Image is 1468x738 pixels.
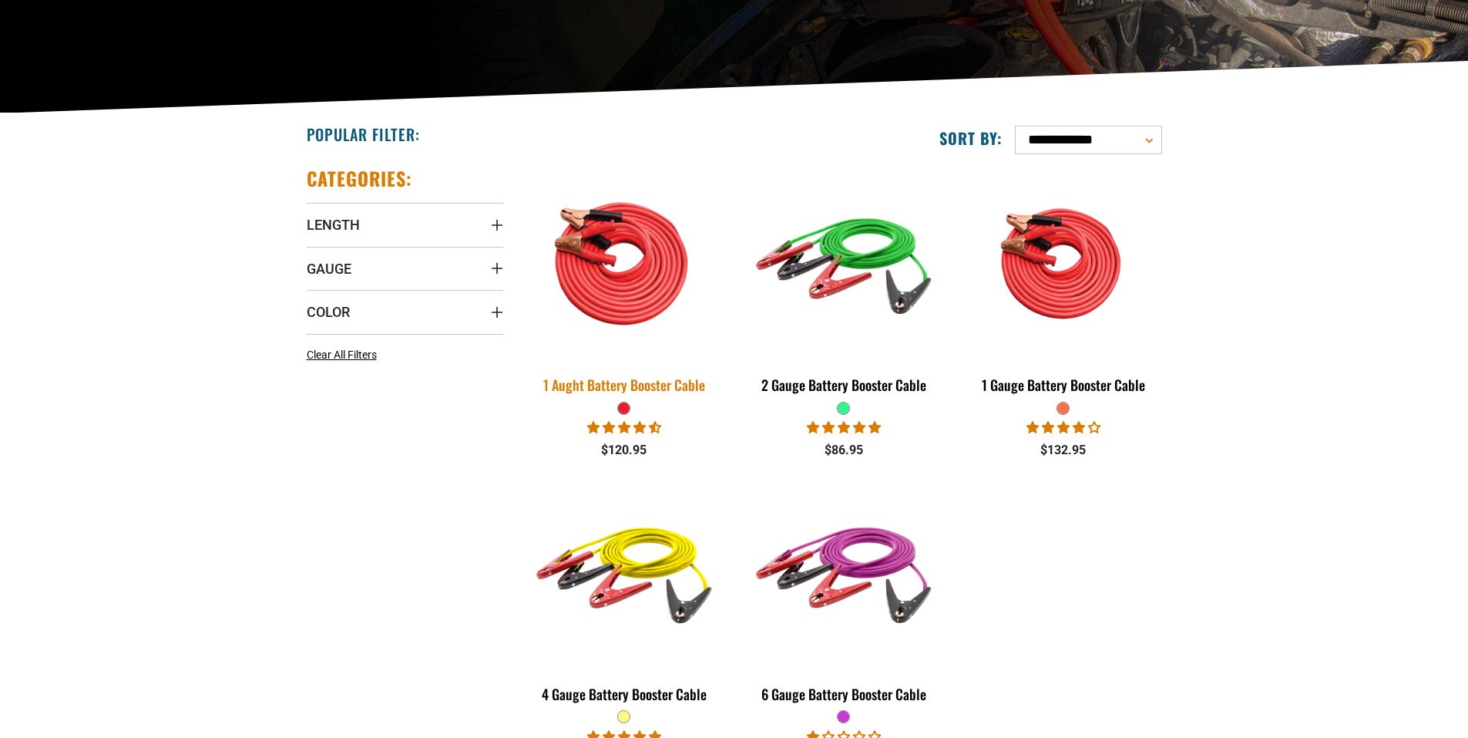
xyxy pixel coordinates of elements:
span: Length [307,216,360,234]
img: green [747,174,941,352]
h2: Categories: [307,167,413,190]
div: 6 Gauge Battery Booster Cable [745,687,942,701]
summary: Color [307,290,503,333]
summary: Length [307,203,503,246]
h2: Popular Filter: [307,124,420,144]
img: features [516,164,732,362]
a: green 2 Gauge Battery Booster Cable [745,167,942,401]
span: 4.00 stars [1026,420,1100,435]
a: Clear All Filters [307,347,383,363]
summary: Gauge [307,247,503,290]
a: purple 6 Gauge Battery Booster Cable [745,476,942,710]
a: features 1 Aught Battery Booster Cable [526,167,723,401]
div: $132.95 [965,441,1161,460]
span: Clear All Filters [307,349,377,361]
img: orange [966,174,1161,352]
img: yellow [527,483,721,660]
label: Sort by: [939,128,1003,148]
div: $120.95 [526,441,723,460]
div: $86.95 [745,441,942,460]
span: Gauge [307,260,351,278]
div: 1 Aught Battery Booster Cable [526,378,723,392]
img: purple [747,483,941,660]
a: orange 1 Gauge Battery Booster Cable [965,167,1161,401]
div: 1 Gauge Battery Booster Cable [965,378,1161,392]
div: 2 Gauge Battery Booster Cable [745,378,942,392]
span: Color [307,303,350,321]
span: 4.56 stars [587,420,661,435]
div: 4 Gauge Battery Booster Cable [526,687,723,701]
span: 5.00 stars [807,420,881,435]
a: yellow 4 Gauge Battery Booster Cable [526,476,723,710]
